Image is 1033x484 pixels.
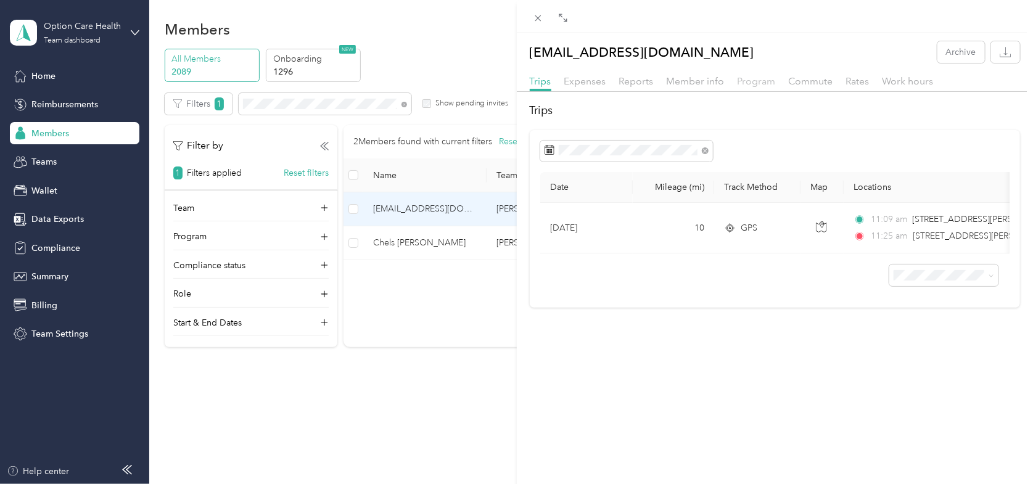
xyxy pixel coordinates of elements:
[530,75,551,87] span: Trips
[846,75,870,87] span: Rates
[530,102,1021,119] h2: Trips
[789,75,833,87] span: Commute
[738,75,776,87] span: Program
[964,415,1033,484] iframe: Everlance-gr Chat Button Frame
[540,203,633,253] td: [DATE]
[564,75,606,87] span: Expenses
[667,75,725,87] span: Member info
[714,172,800,203] th: Track Method
[883,75,934,87] span: Work hours
[633,172,714,203] th: Mileage (mi)
[800,172,844,203] th: Map
[530,41,754,63] p: [EMAIL_ADDRESS][DOMAIN_NAME]
[540,172,633,203] th: Date
[619,75,654,87] span: Reports
[871,213,907,226] span: 11:09 am
[937,41,985,63] button: Archive
[633,203,714,253] td: 10
[741,221,757,235] span: GPS
[871,229,908,243] span: 11:25 am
